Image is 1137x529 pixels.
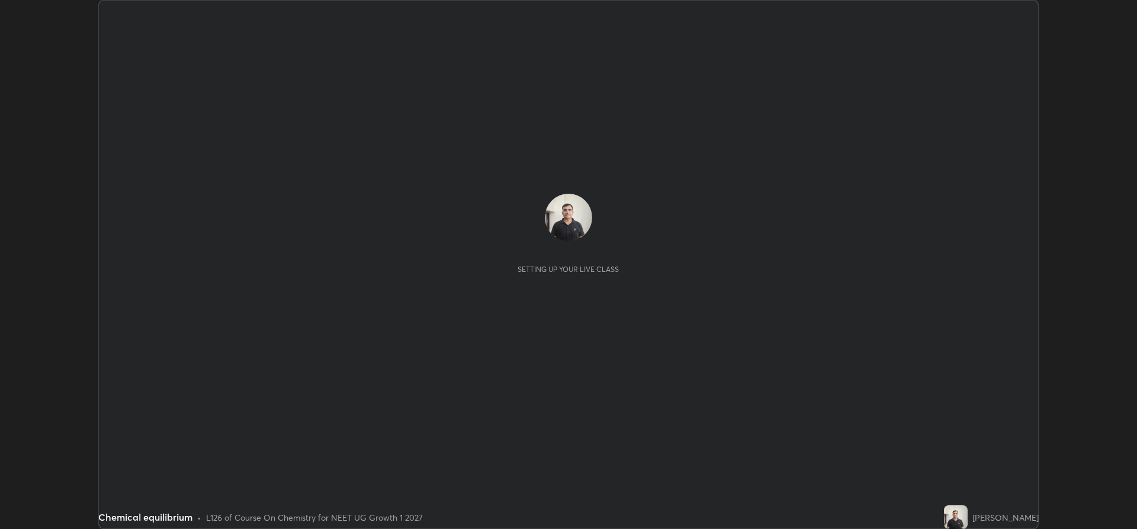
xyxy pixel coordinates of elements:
[206,511,423,524] div: L126 of Course On Chemistry for NEET UG Growth 1 2027
[545,194,592,241] img: e605a3dd99d141f69910996e3fdb51d1.jpg
[98,510,192,524] div: Chemical equilibrium
[944,505,968,529] img: e605a3dd99d141f69910996e3fdb51d1.jpg
[518,265,619,274] div: Setting up your live class
[197,511,201,524] div: •
[972,511,1039,524] div: [PERSON_NAME]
